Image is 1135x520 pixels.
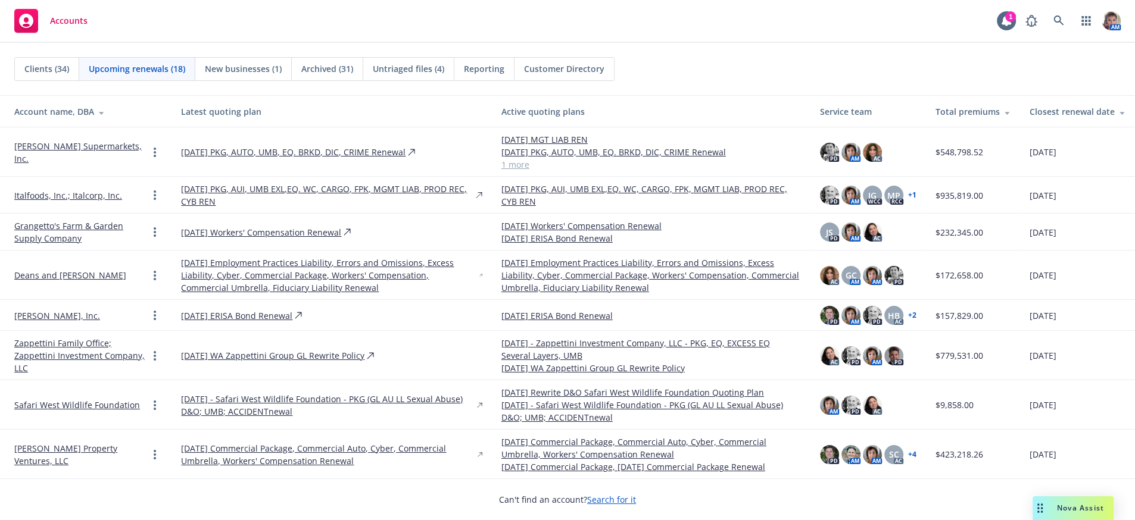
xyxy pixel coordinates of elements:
a: [DATE] PKG, AUTO, UMB, EQ. BRKD, DIC, CRIME Renewal [181,146,406,158]
span: SC [888,448,899,461]
a: [DATE] Commercial Package, Commercial Auto, Cyber, Commercial Umbrella, Workers' Compensation Ren... [181,442,475,467]
span: $423,218.26 [936,448,983,461]
img: photo [863,143,882,162]
span: Upcoming renewals (18) [89,62,185,75]
a: [DATE] ERISA Bond Renewal [501,232,801,245]
a: Switch app [1074,9,1098,33]
span: $779,531.00 [936,349,983,362]
a: Open options [148,225,162,239]
img: photo [820,445,839,464]
img: photo [841,223,860,242]
span: $172,658.00 [936,269,983,281]
div: Active quoting plans [501,105,801,118]
span: [DATE] [1030,349,1056,362]
img: photo [820,396,839,415]
div: Closest renewal date [1030,105,1125,118]
div: Service team [820,105,916,118]
div: Total premiums [936,105,1011,118]
a: [DATE] Workers' Compensation Renewal [501,220,801,232]
span: Customer Directory [524,62,604,75]
a: + 1 [908,192,916,199]
img: photo [863,306,882,325]
span: $9,858.00 [936,399,974,411]
a: Open options [148,349,162,363]
span: [DATE] [1030,146,1056,158]
a: [DATE] Employment Practices Liability, Errors and Omissions, Excess Liability, Cyber, Commercial ... [181,256,476,294]
a: [DATE] ERISA Bond Renewal [181,309,292,322]
a: Accounts [10,4,92,37]
span: Reporting [464,62,504,75]
a: [PERSON_NAME] Property Ventures, LLC [14,442,148,467]
span: [DATE] [1030,448,1056,461]
span: Archived (31) [301,62,353,75]
img: photo [841,186,860,205]
a: [DATE] WA Zappettini Group GL Rewrite Policy [501,362,801,374]
img: photo [841,346,860,365]
span: [DATE] [1030,226,1056,239]
a: Open options [148,398,162,412]
span: $548,798.52 [936,146,983,158]
img: photo [841,445,860,464]
a: + 4 [908,451,916,458]
img: photo [820,306,839,325]
span: [DATE] [1030,309,1056,322]
a: [DATE] Commercial Package, [DATE] Commercial Package Renewal [501,461,801,473]
span: [DATE] [1030,189,1056,202]
span: Accounts [50,16,88,26]
a: [DATE] ERISA Bond Renewal [501,309,801,322]
img: photo [863,266,882,285]
span: [DATE] [1030,269,1056,281]
a: Open options [148,188,162,202]
img: photo [863,346,882,365]
img: photo [820,186,839,205]
a: [DATE] Rewrite D&O Safari West Wildlife Foundation Quoting Plan [501,386,801,399]
img: photo [841,306,860,325]
div: Account name, DBA [14,105,162,118]
span: MP [887,189,900,202]
a: [PERSON_NAME] Supermarkets, Inc. [14,140,148,165]
button: Nova Assist [1033,496,1114,520]
a: Open options [148,268,162,283]
span: [DATE] [1030,399,1056,411]
a: [DATE] Employment Practices Liability, Errors and Omissions, Excess Liability, Cyber, Commercial ... [501,256,801,294]
a: Deans and [PERSON_NAME] [14,269,126,281]
a: [DATE] Commercial Package, Commercial Auto, Cyber, Commercial Umbrella, Workers' Compensation Ren... [501,436,801,461]
a: Search [1047,9,1071,33]
img: photo [863,223,882,242]
img: photo [884,266,903,285]
a: 1 more [501,158,801,171]
img: photo [841,396,860,415]
span: HB [888,309,900,322]
span: $232,345.00 [936,226,983,239]
span: Nova Assist [1057,503,1104,513]
img: photo [841,143,860,162]
span: Can't find an account? [499,493,636,506]
a: [DATE] PKG, AUI, UMB EXL,EQ. WC, CARGO, FPK, MGMT LIAB, PROD REC, CYB REN [501,183,801,208]
a: + 2 [908,312,916,319]
span: JS [826,226,833,239]
span: Untriaged files (4) [373,62,444,75]
span: Clients (34) [24,62,69,75]
a: [DATE] WA Zappettini Group GL Rewrite Policy [181,349,364,362]
img: photo [863,396,882,415]
a: Zappettini Family Office; Zappettini Investment Company, LLC [14,337,148,374]
img: photo [863,445,882,464]
span: GC [845,269,856,281]
a: [PERSON_NAME], Inc. [14,309,100,322]
img: photo [820,346,839,365]
a: [DATE] - Safari West Wildlife Foundation - PKG (GL AU LL Sexual Abuse) D&O; UMB; ACCIDENTnewal [181,393,474,418]
span: JG [868,189,877,202]
div: Latest quoting plan [181,105,482,118]
a: [DATE] PKG, AUI, UMB EXL,EQ. WC, CARGO, FPK, MGMT LIAB, PROD REC, CYB REN [181,183,473,208]
a: [DATE] - Safari West Wildlife Foundation - PKG (GL AU LL Sexual Abuse) D&O; UMB; ACCIDENTnewal [501,399,801,424]
a: [DATE] PKG, AUTO, UMB, EQ. BRKD, DIC, CRIME Renewal [501,146,801,158]
a: Open options [148,447,162,462]
div: 1 [1005,11,1016,22]
img: photo [1102,11,1121,30]
a: Safari West Wildlife Foundation [14,399,140,411]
